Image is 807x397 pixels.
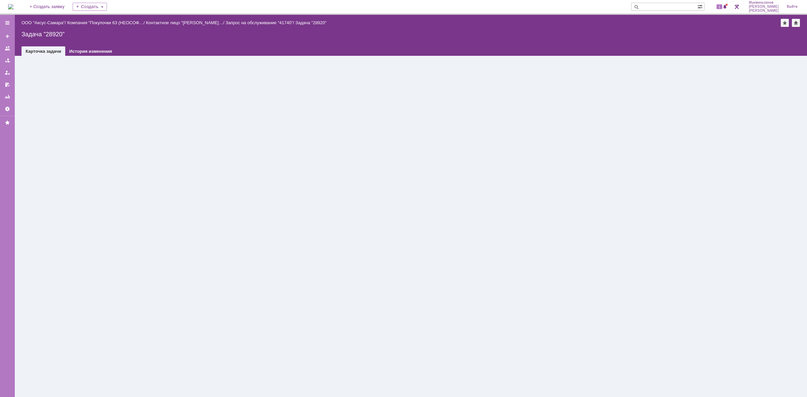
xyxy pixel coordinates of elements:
[22,31,800,38] div: Задача "28920"
[226,20,293,25] a: Запрос на обслуживание "41740"
[733,3,741,11] a: Перейти в интерфейс администратора
[2,43,13,54] a: Заявки на командах
[749,5,779,9] span: [PERSON_NAME]
[2,104,13,114] a: Настройки
[2,79,13,90] a: Мои согласования
[717,4,723,9] span: 1
[2,31,13,42] a: Создать заявку
[296,20,327,25] div: Задача "28920"
[22,20,65,25] a: ООО "Аксус-Самара"
[67,20,144,25] a: Компания "Покупочки 63 (НЕОСОФ…
[8,4,13,9] img: logo
[22,20,67,25] div: /
[67,20,146,25] div: /
[2,67,13,78] a: Мои заявки
[226,20,296,25] div: /
[146,20,226,25] div: /
[749,1,779,5] span: Мукминьзянов
[26,49,61,54] a: Карточка задачи
[749,9,779,13] span: [PERSON_NAME]
[8,4,13,9] a: Перейти на домашнюю страницу
[73,3,107,11] div: Создать
[69,49,112,54] a: История изменения
[2,91,13,102] a: Отчеты
[781,19,789,27] div: Добавить в избранное
[146,20,223,25] a: Контактное лицо "[PERSON_NAME]…
[792,19,800,27] div: Сделать домашней страницей
[2,55,13,66] a: Заявки в моей ответственности
[697,3,704,9] span: Расширенный поиск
